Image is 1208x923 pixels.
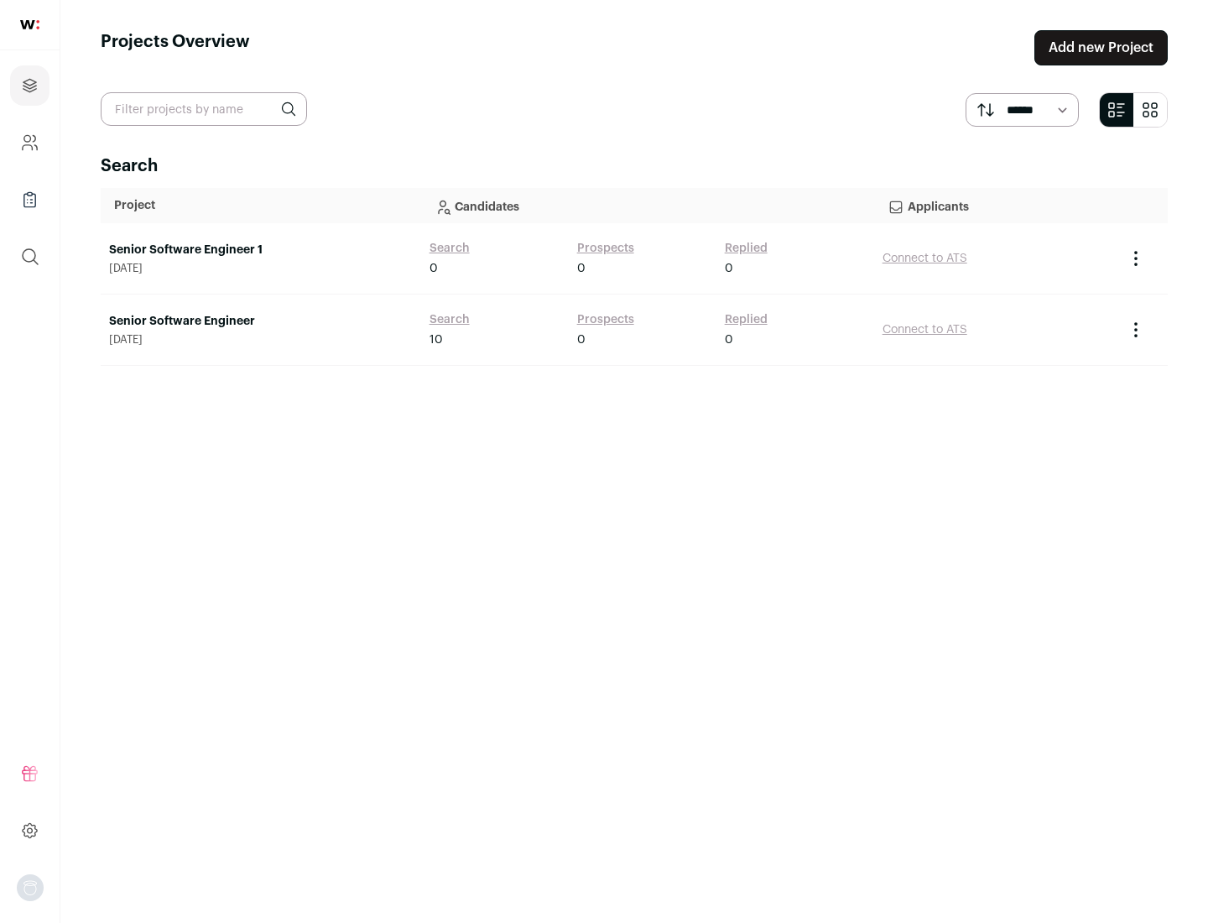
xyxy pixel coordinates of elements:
[888,189,1104,222] p: Applicants
[109,333,413,347] span: [DATE]
[430,260,438,277] span: 0
[1034,30,1168,65] a: Add new Project
[10,65,49,106] a: Projects
[577,331,586,348] span: 0
[430,240,470,257] a: Search
[577,311,634,328] a: Prospects
[435,189,861,222] p: Candidates
[114,197,408,214] p: Project
[10,180,49,220] a: Company Lists
[109,313,413,330] a: Senior Software Engineer
[10,123,49,163] a: Company and ATS Settings
[101,154,1168,178] h2: Search
[101,92,307,126] input: Filter projects by name
[725,331,733,348] span: 0
[883,253,967,264] a: Connect to ATS
[101,30,250,65] h1: Projects Overview
[1126,320,1146,340] button: Project Actions
[430,331,443,348] span: 10
[430,311,470,328] a: Search
[109,242,413,258] a: Senior Software Engineer 1
[20,20,39,29] img: wellfound-shorthand-0d5821cbd27db2630d0214b213865d53afaa358527fdda9d0ea32b1df1b89c2c.svg
[17,874,44,901] img: nopic.png
[725,240,768,257] a: Replied
[725,260,733,277] span: 0
[725,311,768,328] a: Replied
[883,324,967,336] a: Connect to ATS
[17,874,44,901] button: Open dropdown
[109,262,413,275] span: [DATE]
[1126,248,1146,269] button: Project Actions
[577,260,586,277] span: 0
[577,240,634,257] a: Prospects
